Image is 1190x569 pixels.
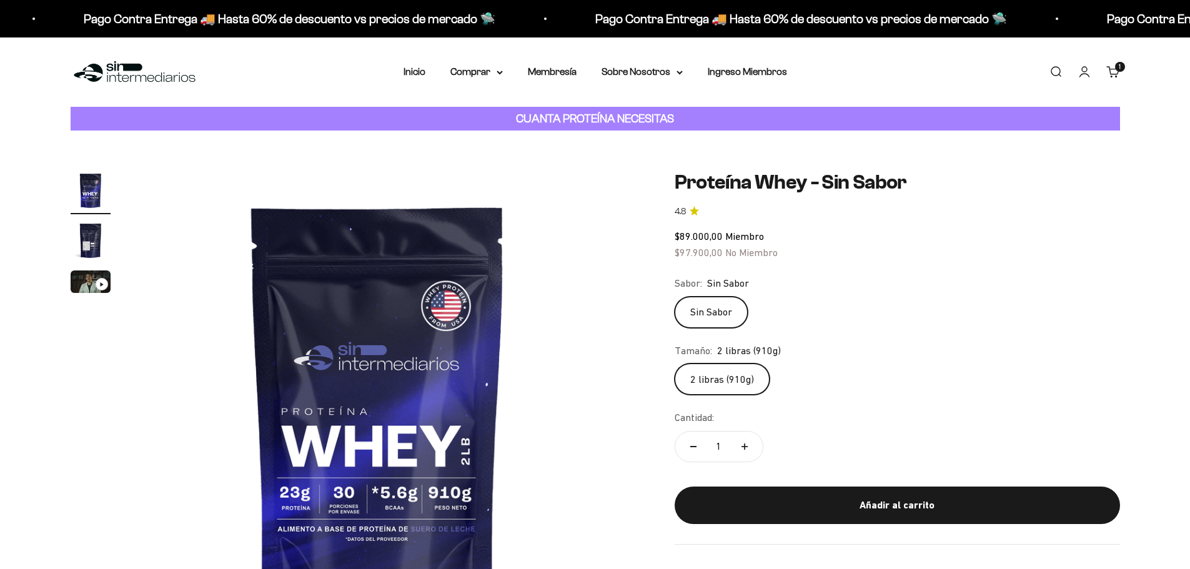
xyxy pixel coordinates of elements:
[725,247,778,258] span: No Miembro
[675,247,723,258] span: $97.900,00
[700,497,1095,513] div: Añadir al carrito
[708,66,787,77] a: Ingreso Miembros
[675,275,702,292] legend: Sabor:
[675,205,686,219] span: 4.8
[1119,64,1121,70] span: 1
[71,270,111,297] button: Ir al artículo 3
[528,66,577,77] a: Membresía
[707,275,749,292] span: Sin Sabor
[71,171,111,214] button: Ir al artículo 1
[675,410,714,426] label: Cantidad:
[675,205,1120,219] a: 4.84.8 de 5.0 estrellas
[675,343,712,359] legend: Tamaño:
[675,487,1120,524] button: Añadir al carrito
[725,230,764,242] span: Miembro
[71,220,111,264] button: Ir al artículo 2
[450,64,503,80] summary: Comprar
[79,9,490,29] p: Pago Contra Entrega 🚚 Hasta 60% de descuento vs precios de mercado 🛸
[717,343,781,359] span: 2 libras (910g)
[71,171,111,210] img: Proteína Whey - Sin Sabor
[404,66,425,77] a: Inicio
[675,432,712,462] button: Reducir cantidad
[602,64,683,80] summary: Sobre Nosotros
[726,432,763,462] button: Aumentar cantidad
[675,230,723,242] span: $89.000,00
[590,9,1002,29] p: Pago Contra Entrega 🚚 Hasta 60% de descuento vs precios de mercado 🛸
[516,112,674,125] strong: CUANTA PROTEÍNA NECESITAS
[675,171,1120,194] h1: Proteína Whey - Sin Sabor
[71,220,111,260] img: Proteína Whey - Sin Sabor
